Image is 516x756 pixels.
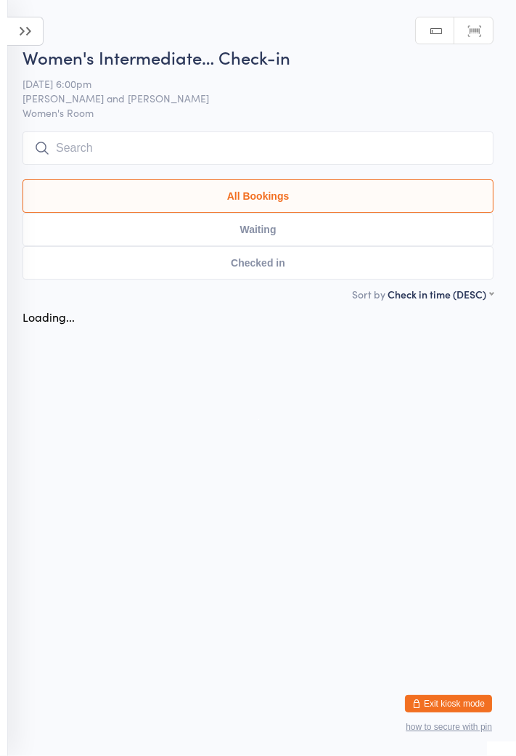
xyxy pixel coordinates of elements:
button: All Bookings [22,179,494,213]
div: Check in time (DESC) [388,287,494,301]
button: how to secure with pin [406,722,492,732]
input: Search [22,131,494,165]
span: [PERSON_NAME] and [PERSON_NAME] [22,91,471,105]
button: Exit kiosk mode [405,695,492,712]
span: [DATE] 6:00pm [22,76,471,91]
button: Waiting [22,213,494,246]
div: Loading... [22,309,75,325]
span: Women's Room [22,105,494,120]
label: Sort by [352,287,385,301]
h2: Women's Intermediate… Check-in [22,45,494,69]
button: Checked in [22,246,494,280]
